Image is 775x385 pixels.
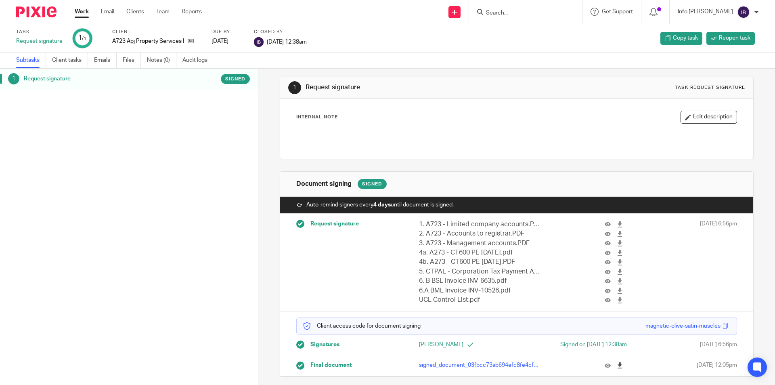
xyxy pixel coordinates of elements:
[306,83,534,92] h1: Request signature
[112,37,184,45] p: A723 Apj Property Services Ltd
[16,6,57,17] img: Pixie
[529,341,627,349] div: Signed on [DATE] 12:38am
[419,341,517,349] p: [PERSON_NAME]
[310,220,359,228] span: Request signature
[419,295,541,305] p: UCL Control List.pdf
[660,32,702,45] a: Copy task
[700,341,737,349] span: [DATE] 6:56pm
[719,34,750,42] span: Reopen task
[675,84,745,91] div: Task request signature
[419,220,541,229] p: 1. A723 - Limited company accounts.PDF
[373,202,391,208] strong: 4 days
[182,8,202,16] a: Reports
[419,361,541,369] p: signed_document_03fbcc73ab694efc8fe4cfd1dab2d90d.pdf
[212,29,244,35] label: Due by
[288,81,301,94] div: 1
[112,29,201,35] label: Client
[82,36,86,41] small: /1
[156,8,170,16] a: Team
[310,361,352,369] span: Final document
[673,34,698,42] span: Copy task
[16,37,63,45] div: Request signature
[310,341,339,349] span: Signatures
[267,39,307,44] span: [DATE] 12:38am
[706,32,755,45] a: Reopen task
[303,322,421,330] p: Client access code for document signing
[419,286,541,295] p: 6.A BML Invoice INV-10526.pdf
[147,53,176,68] a: Notes (0)
[296,180,352,188] h1: Document signing
[126,8,144,16] a: Clients
[681,111,737,124] button: Edit description
[296,114,338,120] p: Internal Note
[419,257,541,267] p: 4b. A273 - CT600 PE [DATE].PDF
[212,37,244,45] div: [DATE]
[419,276,541,286] p: 6. B BSL Invoice INV-6635.pdf
[358,179,387,189] div: Signed
[94,53,117,68] a: Emails
[52,53,88,68] a: Client tasks
[485,10,558,17] input: Search
[678,8,733,16] p: Info [PERSON_NAME]
[254,29,307,35] label: Closed by
[645,322,721,330] div: magnetic-olive-satin-muscles
[737,6,750,19] img: svg%3E
[16,53,46,68] a: Subtasks
[8,73,19,84] div: 1
[306,201,454,209] span: Auto-remind signers every until document is signed.
[75,8,89,16] a: Work
[697,361,737,369] span: [DATE] 12:05pm
[419,239,541,248] p: 3. A723 - Management accounts.PDF
[16,29,63,35] label: Task
[225,76,245,82] span: Signed
[78,34,86,43] div: 1
[123,53,141,68] a: Files
[101,8,114,16] a: Email
[602,9,633,15] span: Get Support
[700,220,737,305] span: [DATE] 6:56pm
[419,248,541,257] p: 4a. A273 - CT600 PE [DATE].pdf
[254,37,264,47] img: svg%3E
[182,53,214,68] a: Audit logs
[24,73,175,85] h1: Request signature
[419,229,541,238] p: 2. A723 - Accounts to registrar.PDF
[419,267,541,276] p: 5. CTPAL - Corporation Tax Payment Advice Letter.pdf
